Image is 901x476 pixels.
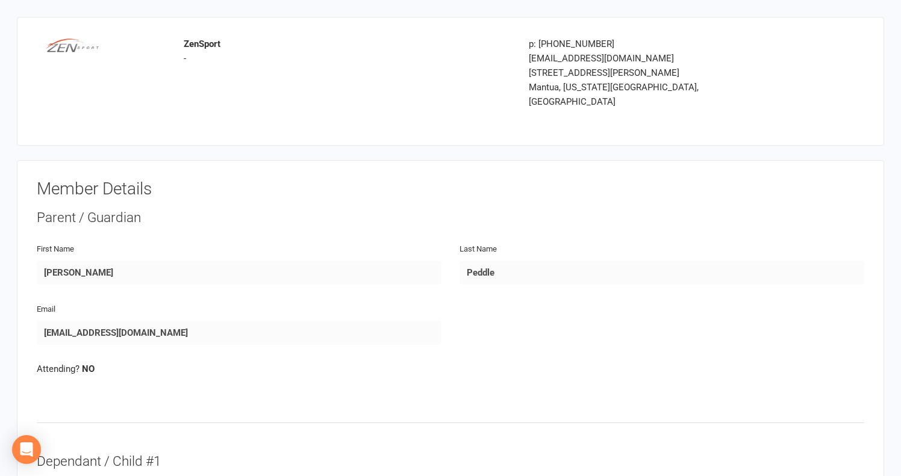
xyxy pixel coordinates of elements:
div: Open Intercom Messenger [12,435,41,464]
div: Dependant / Child #1 [37,452,864,471]
label: Last Name [460,243,497,256]
div: [EMAIL_ADDRESS][DOMAIN_NAME] [529,51,787,66]
div: Parent / Guardian [37,208,864,227]
h3: Member Details [37,180,864,199]
strong: ZenSport [184,39,220,49]
label: Email [37,303,55,316]
div: [STREET_ADDRESS][PERSON_NAME] [529,66,787,80]
img: logo.png [46,37,100,54]
span: Attending? [37,363,79,374]
div: Mantua, [US_STATE][GEOGRAPHIC_DATA], [GEOGRAPHIC_DATA] [529,80,787,109]
strong: NO [82,363,95,374]
label: First Name [37,243,74,256]
div: - [184,37,511,66]
div: p: [PHONE_NUMBER] [529,37,787,51]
